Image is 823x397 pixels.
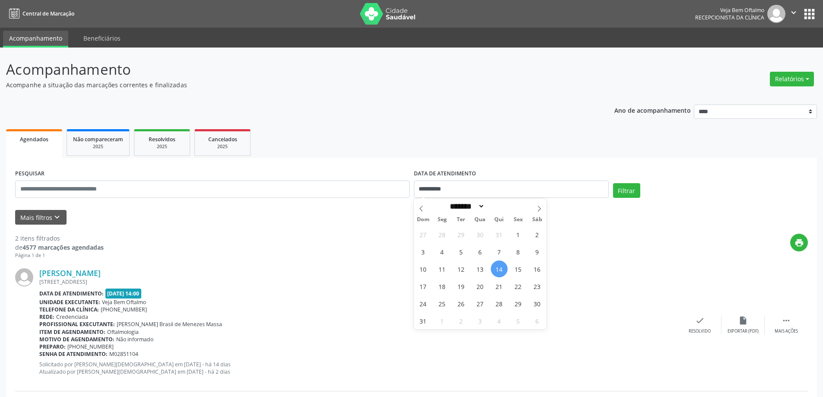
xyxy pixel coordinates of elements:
[414,167,476,181] label: DATA DE ATENDIMENTO
[785,5,802,23] button: 
[39,299,100,306] b: Unidade executante:
[39,328,105,336] b: Item de agendamento:
[453,295,470,312] span: Agosto 26, 2025
[434,260,451,277] span: Agosto 11, 2025
[491,278,508,295] span: Agosto 21, 2025
[491,226,508,243] span: Julho 31, 2025
[3,31,68,48] a: Acompanhamento
[453,243,470,260] span: Agosto 5, 2025
[15,268,33,286] img: img
[434,312,451,329] span: Setembro 1, 2025
[6,80,574,89] p: Acompanhe a situação das marcações correntes e finalizadas
[529,278,546,295] span: Agosto 23, 2025
[22,10,74,17] span: Central de Marcação
[39,290,104,297] b: Data de atendimento:
[434,278,451,295] span: Agosto 18, 2025
[39,343,66,350] b: Preparo:
[728,328,759,334] div: Exportar (PDF)
[529,295,546,312] span: Agosto 30, 2025
[434,226,451,243] span: Julho 28, 2025
[775,328,798,334] div: Mais ações
[15,234,104,243] div: 2 itens filtrados
[39,268,101,278] a: [PERSON_NAME]
[453,312,470,329] span: Setembro 2, 2025
[39,306,99,313] b: Telefone da clínica:
[201,143,244,150] div: 2025
[614,105,691,115] p: Ano de acompanhamento
[529,312,546,329] span: Setembro 6, 2025
[491,295,508,312] span: Agosto 28, 2025
[529,260,546,277] span: Agosto 16, 2025
[109,350,138,358] span: M02851104
[39,321,115,328] b: Profissional executante:
[140,143,184,150] div: 2025
[15,167,44,181] label: PESQUISAR
[15,210,67,225] button: Mais filtroskeyboard_arrow_down
[485,202,513,211] input: Year
[67,343,114,350] span: [PHONE_NUMBER]
[447,202,485,211] select: Month
[767,5,785,23] img: img
[415,260,432,277] span: Agosto 10, 2025
[689,328,711,334] div: Resolvido
[802,6,817,22] button: apps
[39,313,54,321] b: Rede:
[415,295,432,312] span: Agosto 24, 2025
[695,316,705,325] i: check
[472,312,489,329] span: Setembro 3, 2025
[116,336,153,343] span: Não informado
[695,6,764,14] div: Veja Bem Oftalmo
[77,31,127,46] a: Beneficiários
[790,234,808,251] button: print
[15,243,104,252] div: de
[770,72,814,86] button: Relatórios
[738,316,748,325] i: insert_drive_file
[52,213,62,222] i: keyboard_arrow_down
[613,183,640,198] button: Filtrar
[415,312,432,329] span: Agosto 31, 2025
[434,295,451,312] span: Agosto 25, 2025
[510,260,527,277] span: Agosto 15, 2025
[56,313,88,321] span: Credenciada
[510,278,527,295] span: Agosto 22, 2025
[415,278,432,295] span: Agosto 17, 2025
[39,361,678,375] p: Solicitado por [PERSON_NAME][DEMOGRAPHIC_DATA] em [DATE] - há 14 dias Atualizado por [PERSON_NAME...
[453,260,470,277] span: Agosto 12, 2025
[470,217,489,222] span: Qua
[527,217,547,222] span: Sáb
[149,136,175,143] span: Resolvidos
[6,6,74,21] a: Central de Marcação
[432,217,451,222] span: Seg
[510,226,527,243] span: Agosto 1, 2025
[695,14,764,21] span: Recepcionista da clínica
[39,278,678,286] div: [STREET_ADDRESS]
[117,321,222,328] span: [PERSON_NAME] Brasil de Menezes Massa
[453,226,470,243] span: Julho 29, 2025
[782,316,791,325] i: 
[510,295,527,312] span: Agosto 29, 2025
[15,252,104,259] div: Página 1 de 1
[451,217,470,222] span: Ter
[529,243,546,260] span: Agosto 9, 2025
[415,243,432,260] span: Agosto 3, 2025
[472,226,489,243] span: Julho 30, 2025
[491,260,508,277] span: Agosto 14, 2025
[102,299,146,306] span: Veja Bem Oftalmo
[415,226,432,243] span: Julho 27, 2025
[491,312,508,329] span: Setembro 4, 2025
[472,278,489,295] span: Agosto 20, 2025
[472,295,489,312] span: Agosto 27, 2025
[107,328,139,336] span: Oftalmologia
[529,226,546,243] span: Agosto 2, 2025
[20,136,48,143] span: Agendados
[489,217,508,222] span: Qui
[453,278,470,295] span: Agosto 19, 2025
[472,243,489,260] span: Agosto 6, 2025
[39,350,108,358] b: Senha de atendimento:
[510,312,527,329] span: Setembro 5, 2025
[794,238,804,248] i: print
[105,289,142,299] span: [DATE] 14:00
[510,243,527,260] span: Agosto 8, 2025
[39,336,114,343] b: Motivo de agendamento:
[491,243,508,260] span: Agosto 7, 2025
